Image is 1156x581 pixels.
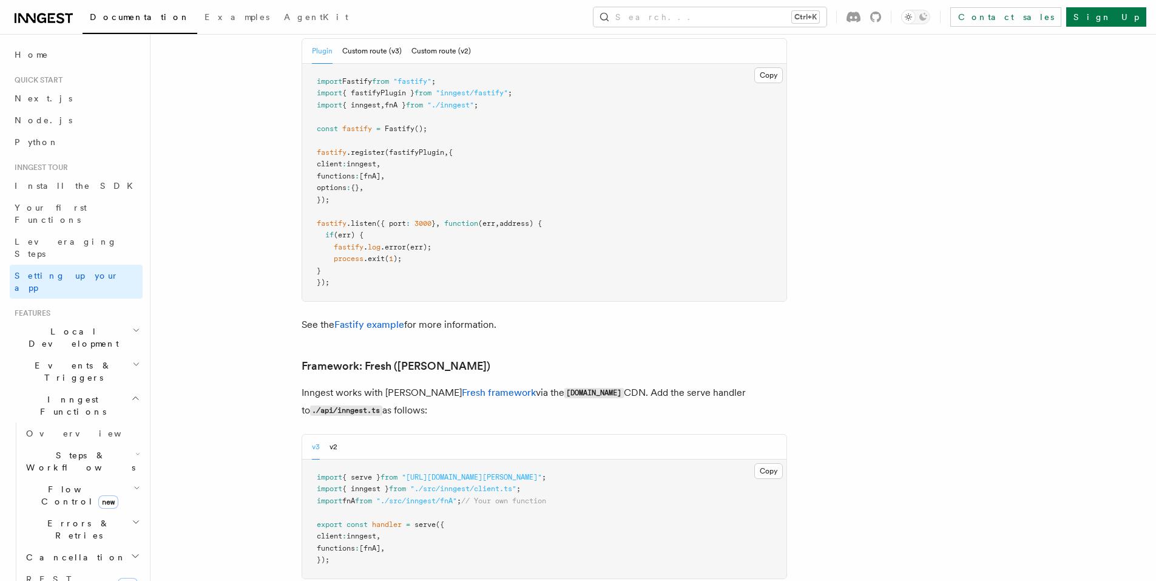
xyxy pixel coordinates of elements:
button: Plugin [312,39,333,64]
button: Copy [754,67,783,83]
span: Features [10,308,50,318]
span: Next.js [15,93,72,103]
span: { inngest } [342,484,389,493]
span: }); [317,556,330,564]
span: , [444,148,448,157]
span: ({ port [376,219,406,228]
span: ; [474,101,478,109]
span: options [317,183,346,192]
span: fastify [317,219,346,228]
span: client [317,160,342,168]
span: // Your own function [461,497,546,505]
a: Node.js [10,109,143,131]
span: ; [457,497,461,505]
button: Toggle dark mode [901,10,930,24]
span: (err [478,219,495,228]
span: } [317,267,321,275]
span: Flow Control [21,483,134,508]
span: if [325,231,334,239]
a: AgentKit [277,4,356,33]
span: Python [15,137,59,147]
span: import [317,473,342,481]
span: "./inngest" [427,101,474,109]
span: [fnA] [359,544,380,552]
a: Leveraging Steps [10,231,143,265]
span: [fnA] [359,172,380,180]
span: ; [542,473,546,481]
span: , [380,172,385,180]
span: Setting up your app [15,271,119,293]
button: Errors & Retries [21,512,143,546]
span: function [444,219,478,228]
a: Setting up your app [10,265,143,299]
span: = [376,124,380,133]
a: Sign Up [1066,7,1146,27]
span: , [380,544,385,552]
span: 3000 [414,219,431,228]
span: ; [508,89,512,97]
span: address) { [499,219,542,228]
a: Home [10,44,143,66]
span: Node.js [15,115,72,125]
button: Copy [754,463,783,479]
span: Cancellation [21,551,126,563]
span: .exit [363,254,385,263]
span: "fastify" [393,77,431,86]
span: ( [385,254,389,263]
span: Your first Functions [15,203,87,225]
span: { serve } [342,473,380,481]
span: .listen [346,219,376,228]
span: log [368,243,380,251]
span: ; [516,484,521,493]
span: (err) { [334,231,363,239]
button: Inngest Functions [10,389,143,423]
a: Examples [197,4,277,33]
span: import [317,89,342,97]
span: inngest [346,160,376,168]
span: Examples [204,12,269,22]
span: .error [380,243,406,251]
span: ); [393,254,402,263]
button: Custom route (v3) [342,39,402,64]
p: See the for more information. [302,316,787,333]
span: Documentation [90,12,190,22]
span: = [406,520,410,529]
span: functions [317,544,355,552]
span: import [317,101,342,109]
span: fastify [342,124,372,133]
a: Contact sales [950,7,1061,27]
span: serve [414,520,436,529]
span: Steps & Workflows [21,449,135,474]
a: Framework: Fresh ([PERSON_NAME]) [302,358,490,375]
span: { inngest [342,101,380,109]
span: new [98,495,118,509]
a: Next.js [10,87,143,109]
code: [DOMAIN_NAME] [564,388,624,398]
p: Inngest works with [PERSON_NAME] via the CDN. Add the serve handler to as follows: [302,384,787,420]
span: Fastify [385,124,414,133]
span: from [414,89,431,97]
span: , [359,183,363,192]
span: Home [15,49,49,61]
span: , [436,219,440,228]
span: "./src/inngest/client.ts" [410,484,516,493]
span: , [376,532,380,540]
span: from [372,77,389,86]
span: (err); [406,243,431,251]
span: fastify [317,148,346,157]
button: Events & Triggers [10,355,143,389]
span: Local Development [10,325,132,350]
span: . [363,243,368,251]
span: "[URL][DOMAIN_NAME][PERSON_NAME]" [402,473,542,481]
span: {} [351,183,359,192]
button: v3 [312,435,320,460]
span: ({ [436,520,444,529]
span: process [334,254,363,263]
span: fnA } [385,101,406,109]
span: : [355,172,359,180]
span: }); [317,278,330,287]
span: { fastifyPlugin } [342,89,414,97]
span: ; [431,77,436,86]
span: const [317,124,338,133]
button: Custom route (v2) [411,39,471,64]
